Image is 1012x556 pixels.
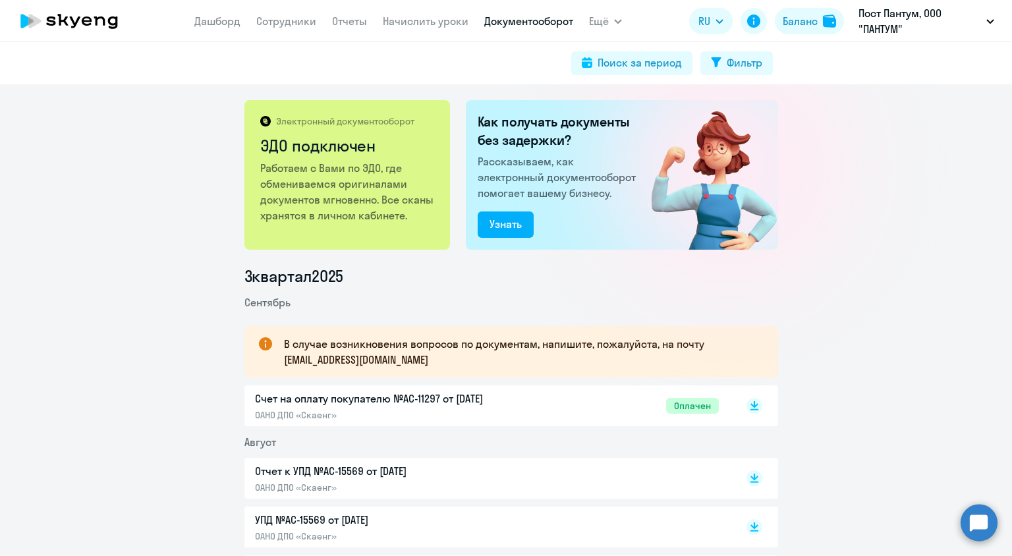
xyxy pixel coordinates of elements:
button: Поиск за период [571,51,692,75]
p: Пост Пантум, ООО "ПАНТУМ" [858,5,981,37]
div: Баланс [783,13,818,29]
button: RU [689,8,733,34]
span: RU [698,13,710,29]
a: Начислить уроки [383,14,468,28]
p: ОАНО ДПО «Скаенг» [255,482,532,493]
h2: Как получать документы без задержки? [478,113,641,150]
button: Пост Пантум, ООО "ПАНТУМ" [852,5,1001,37]
div: Узнать [490,216,522,232]
button: Ещё [589,8,622,34]
img: balance [823,14,836,28]
button: Фильтр [700,51,773,75]
span: Август [244,435,276,449]
p: Отчет к УПД №AC-15569 от [DATE] [255,463,532,479]
a: Сотрудники [256,14,316,28]
div: Поиск за период [598,55,682,70]
p: Рассказываем, как электронный документооборот помогает вашему бизнесу. [478,153,641,201]
p: В случае возникновения вопросов по документам, напишите, пожалуйста, на почту [EMAIL_ADDRESS][DOM... [284,336,754,368]
a: Отчет к УПД №AC-15569 от [DATE]ОАНО ДПО «Скаенг» [255,463,719,493]
h2: ЭДО подключен [260,135,436,156]
p: Счет на оплату покупателю №AC-11297 от [DATE] [255,391,532,406]
li: 3 квартал 2025 [244,265,778,287]
img: connected [630,100,778,250]
p: Электронный документооборот [276,115,414,127]
span: Ещё [589,13,609,29]
button: Балансbalance [775,8,844,34]
a: Отчеты [332,14,367,28]
span: Сентябрь [244,296,291,309]
a: Дашборд [194,14,240,28]
a: УПД №AC-15569 от [DATE]ОАНО ДПО «Скаенг» [255,512,719,542]
p: Работаем с Вами по ЭДО, где обмениваемся оригиналами документов мгновенно. Все сканы хранятся в л... [260,160,436,223]
a: Документооборот [484,14,573,28]
p: УПД №AC-15569 от [DATE] [255,512,532,528]
button: Узнать [478,211,534,238]
p: ОАНО ДПО «Скаенг» [255,530,532,542]
div: Фильтр [727,55,762,70]
a: Счет на оплату покупателю №AC-11297 от [DATE]ОАНО ДПО «Скаенг»Оплачен [255,391,719,421]
span: Оплачен [666,398,719,414]
p: ОАНО ДПО «Скаенг» [255,409,532,421]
